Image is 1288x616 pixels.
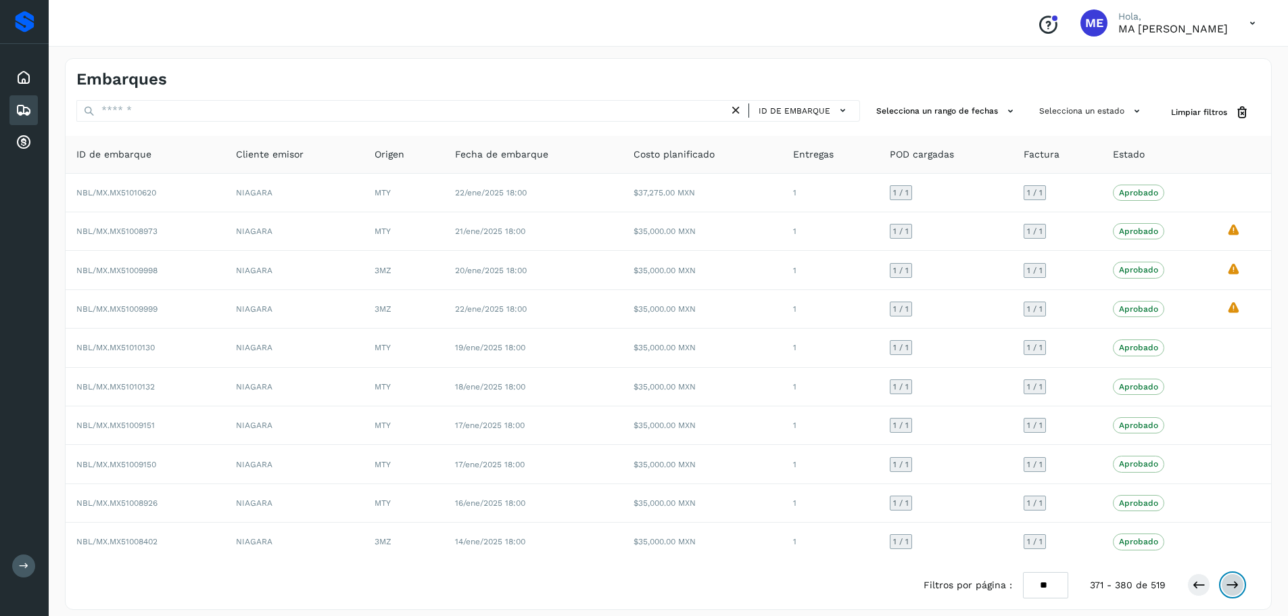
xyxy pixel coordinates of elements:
td: 3MZ [364,290,444,329]
td: $35,000.00 MXN [623,212,782,251]
td: NIAGARA [225,523,364,561]
span: 21/ene/2025 18:00 [455,227,525,236]
span: 1 / 1 [1027,421,1043,429]
td: $35,000.00 MXN [623,523,782,561]
span: 1 / 1 [893,343,909,352]
p: Hola, [1118,11,1228,22]
td: NIAGARA [225,445,364,483]
td: $37,275.00 MXN [623,174,782,212]
td: NIAGARA [225,290,364,329]
td: NIAGARA [225,174,364,212]
td: 1 [782,368,879,406]
p: Aprobado [1119,227,1158,236]
td: 1 [782,329,879,367]
span: 18/ene/2025 18:00 [455,382,525,392]
td: $35,000.00 MXN [623,368,782,406]
td: MTY [364,406,444,445]
span: NBL/MX.MX51009998 [76,266,158,275]
p: Aprobado [1119,188,1158,197]
td: $35,000.00 MXN [623,290,782,329]
p: Aprobado [1119,382,1158,392]
td: 3MZ [364,251,444,289]
div: Inicio [9,63,38,93]
td: MTY [364,368,444,406]
span: 1 / 1 [1027,460,1043,469]
span: 371 - 380 de 519 [1090,578,1166,592]
td: NIAGARA [225,329,364,367]
td: NIAGARA [225,406,364,445]
td: $35,000.00 MXN [623,445,782,483]
div: Embarques [9,95,38,125]
span: 1 / 1 [893,189,909,197]
span: 1 / 1 [893,499,909,507]
span: Filtros por página : [924,578,1012,592]
span: 1 / 1 [893,305,909,313]
span: Cliente emisor [236,147,304,162]
span: ID de embarque [759,105,830,117]
td: $35,000.00 MXN [623,484,782,523]
span: NBL/MX.MX51008973 [76,227,158,236]
span: 14/ene/2025 18:00 [455,537,525,546]
td: NIAGARA [225,484,364,523]
div: Cuentas por cobrar [9,128,38,158]
h4: Embarques [76,70,167,89]
p: Aprobado [1119,265,1158,275]
button: Limpiar filtros [1160,100,1260,125]
button: Selecciona un estado [1034,100,1149,122]
span: Entregas [793,147,834,162]
span: 17/ene/2025 18:00 [455,460,525,469]
span: 22/ene/2025 18:00 [455,304,527,314]
td: NIAGARA [225,251,364,289]
td: 1 [782,445,879,483]
span: NBL/MX.MX51009999 [76,304,158,314]
td: $35,000.00 MXN [623,406,782,445]
td: 1 [782,212,879,251]
td: 1 [782,406,879,445]
td: NIAGARA [225,212,364,251]
td: MTY [364,212,444,251]
td: 1 [782,174,879,212]
span: 1 / 1 [1027,266,1043,275]
span: 1 / 1 [1027,305,1043,313]
p: MA EUGENIA ROBLES MICHAUS [1118,22,1228,35]
span: 1 / 1 [1027,189,1043,197]
button: ID de embarque [755,101,854,120]
p: Aprobado [1119,343,1158,352]
span: NBL/MX.MX51009150 [76,460,156,469]
td: MTY [364,484,444,523]
span: Fecha de embarque [455,147,548,162]
td: MTY [364,174,444,212]
span: ID de embarque [76,147,151,162]
td: 1 [782,290,879,329]
p: Aprobado [1119,459,1158,469]
span: 1 / 1 [893,460,909,469]
span: 1 / 1 [1027,383,1043,391]
td: $35,000.00 MXN [623,251,782,289]
td: $35,000.00 MXN [623,329,782,367]
p: Aprobado [1119,304,1158,314]
span: Estado [1113,147,1145,162]
span: 1 / 1 [1027,538,1043,546]
td: NIAGARA [225,368,364,406]
p: Aprobado [1119,537,1158,546]
span: 1 / 1 [893,421,909,429]
span: NBL/MX.MX51008402 [76,537,158,546]
td: 1 [782,251,879,289]
button: Selecciona un rango de fechas [871,100,1023,122]
td: 1 [782,523,879,561]
span: 1 / 1 [893,227,909,235]
span: 1 / 1 [1027,343,1043,352]
td: 3MZ [364,523,444,561]
span: Origen [375,147,404,162]
td: MTY [364,329,444,367]
span: 1 / 1 [893,538,909,546]
span: NBL/MX.MX51010130 [76,343,155,352]
span: 16/ene/2025 18:00 [455,498,525,508]
td: MTY [364,445,444,483]
span: 1 / 1 [1027,227,1043,235]
span: POD cargadas [890,147,954,162]
span: NBL/MX.MX51009151 [76,421,155,430]
span: 22/ene/2025 18:00 [455,188,527,197]
span: 1 / 1 [893,383,909,391]
span: Factura [1024,147,1059,162]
